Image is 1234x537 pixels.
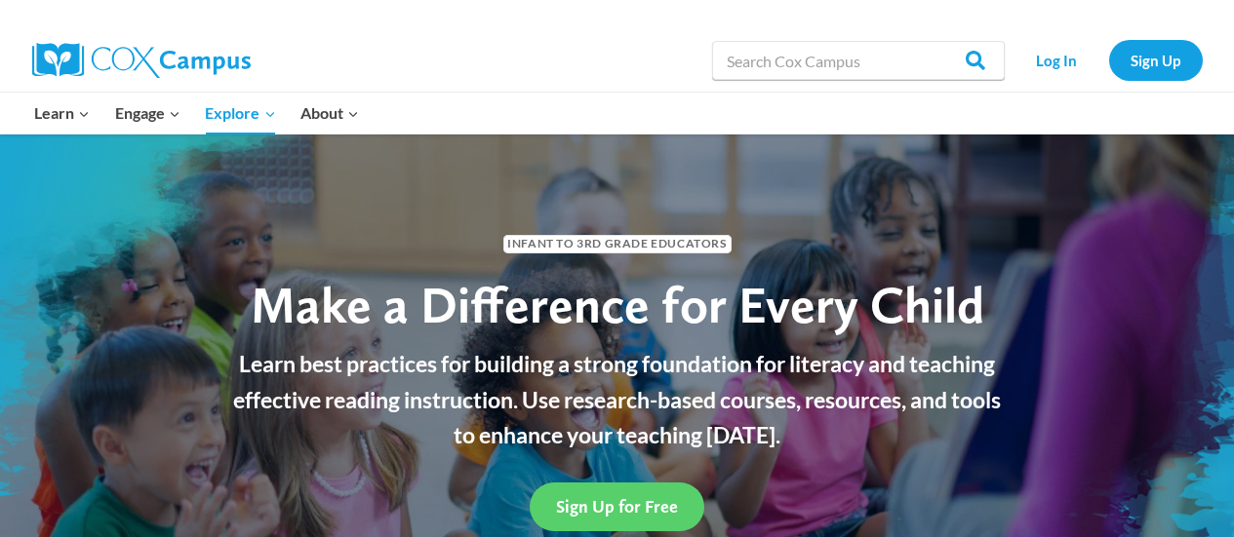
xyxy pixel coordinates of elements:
span: Make a Difference for Every Child [251,274,984,335]
a: Sign Up [1109,40,1203,80]
span: Sign Up for Free [556,496,678,517]
nav: Secondary Navigation [1015,40,1203,80]
span: Learn [34,100,90,126]
span: Engage [115,100,180,126]
nav: Primary Navigation [22,93,372,134]
p: Learn best practices for building a strong foundation for literacy and teaching effective reading... [222,346,1013,453]
span: Infant to 3rd Grade Educators [503,235,732,253]
span: Explore [205,100,275,126]
span: About [300,100,359,126]
img: Cox Campus [32,43,251,78]
input: Search Cox Campus [712,41,1005,80]
a: Log In [1015,40,1099,80]
a: Sign Up for Free [530,482,704,530]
